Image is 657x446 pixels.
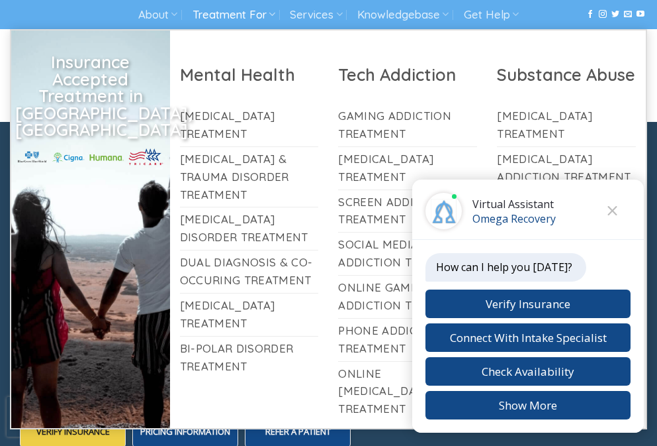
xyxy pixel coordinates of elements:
[138,3,177,27] a: About
[599,10,607,19] a: Follow on Instagram
[338,362,477,422] a: Online [MEDICAL_DATA] Treatment
[338,319,477,361] a: Phone Addiction Treatment
[338,190,477,233] a: Screen Addiction Treatment
[497,147,636,190] a: [MEDICAL_DATA] Addiction Treatment
[180,147,319,207] a: [MEDICAL_DATA] & Trauma Disorder Treatment
[586,10,594,19] a: Follow on Facebook
[611,10,619,19] a: Follow on Twitter
[624,10,632,19] a: Send us an email
[180,64,319,85] h2: Mental Health
[338,104,477,146] a: Gaming Addiction Treatment
[193,3,275,27] a: Treatment For
[338,147,477,190] a: [MEDICAL_DATA] Treatment
[338,276,477,318] a: Online Gambling Addiction Treatment
[180,207,319,250] a: [MEDICAL_DATA] Disorder Treatment
[636,10,644,19] a: Follow on YouTube
[180,337,319,379] a: Bi-Polar Disorder Treatment
[338,64,477,85] h2: Tech Addiction
[290,3,342,27] a: Services
[497,64,636,85] h2: Substance Abuse
[497,104,636,146] a: [MEDICAL_DATA] Treatment
[15,54,166,139] h2: Insurance Accepted Treatment in [GEOGRAPHIC_DATA], [GEOGRAPHIC_DATA]
[357,3,449,27] a: Knowledgebase
[180,104,319,146] a: [MEDICAL_DATA] Treatment
[180,251,319,293] a: Dual Diagnosis & Co-Occuring Treatment
[338,233,477,275] a: Social Media Addiction Treatment
[464,3,519,27] a: Get Help
[180,294,319,336] a: [MEDICAL_DATA] Treatment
